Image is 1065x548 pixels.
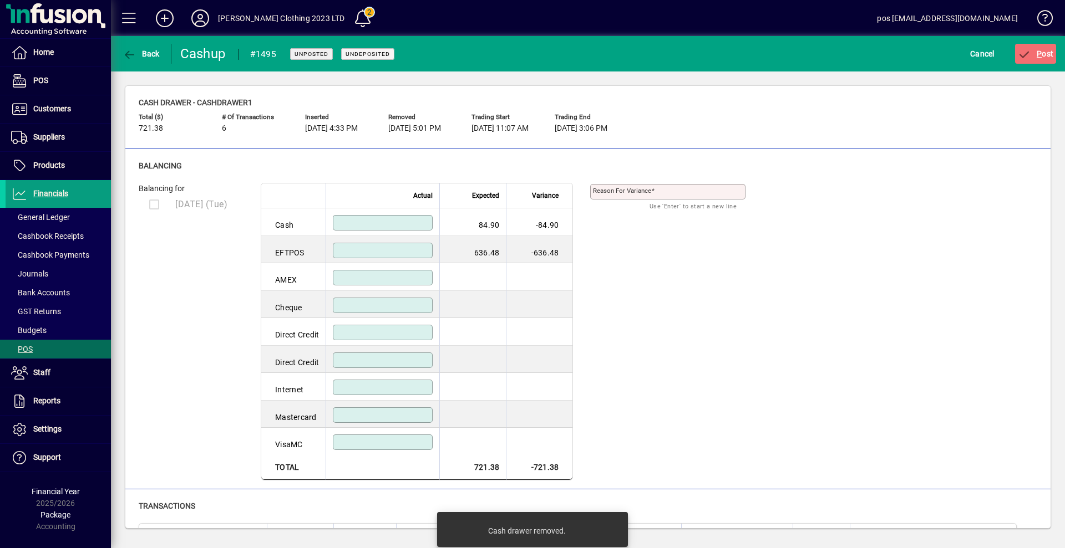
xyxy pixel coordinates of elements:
span: General Ledger [11,213,70,222]
span: Cashbook Receipts [11,232,84,240]
div: Cashup [180,45,227,63]
span: Expected [472,190,499,202]
span: Suppliers [33,132,65,141]
td: -721.38 [506,455,572,480]
a: Settings [6,416,111,443]
span: Journals [11,269,48,278]
span: # of Transactions [222,114,288,121]
span: Cash drawer - CASHDRAWER1 [139,98,252,107]
span: Products [33,161,65,170]
span: Budgets [11,326,47,335]
td: -636.48 [506,236,572,264]
span: Support [33,453,61,462]
span: Financial Year [32,487,80,496]
span: Back [123,49,160,58]
div: pos [EMAIL_ADDRESS][DOMAIN_NAME] [877,9,1018,27]
span: Trading end [555,114,621,121]
a: Suppliers [6,124,111,151]
span: P [1037,49,1042,58]
button: Cancel [967,44,997,64]
a: Knowledge Base [1029,2,1051,38]
a: GST Returns [6,302,111,321]
span: Cashbook Payments [11,250,89,259]
span: Package [40,510,70,519]
div: Cash drawer removed. [488,525,566,536]
td: Internet [261,373,326,401]
span: Home [33,48,54,57]
a: Cashbook Receipts [6,227,111,245]
span: 721.38 [139,124,163,133]
a: POS [6,340,111,358]
span: Reports [33,396,60,405]
span: Unposted [295,50,328,58]
span: 6 [222,124,226,133]
a: POS [6,67,111,95]
span: Total ($) [139,114,205,121]
a: Support [6,444,111,472]
div: #1495 [250,45,276,63]
td: 84.90 [439,208,506,236]
span: Cancel [970,45,995,63]
div: [PERSON_NAME] Clothing 2023 LTD [218,9,344,27]
button: Back [120,44,163,64]
a: Budgets [6,321,111,340]
a: Journals [6,264,111,283]
td: AMEX [261,263,326,291]
app-page-header-button: Back [111,44,172,64]
a: Bank Accounts [6,283,111,302]
td: Cash [261,208,326,236]
span: Trading start [471,114,538,121]
span: Transactions [139,501,195,510]
td: Cheque [261,291,326,319]
mat-hint: Use 'Enter' to start a new line [650,199,737,212]
button: Post [1015,44,1057,64]
td: -84.90 [506,208,572,236]
span: Customers [33,104,71,113]
a: Customers [6,95,111,123]
span: Inserted [305,114,372,121]
span: Bank Accounts [11,288,70,297]
span: GST Returns [11,307,61,316]
span: POS [11,345,33,354]
td: Direct Credit [261,346,326,373]
span: Balancing [139,161,182,170]
button: Profile [182,8,218,28]
div: Balancing for [139,183,250,194]
span: [DATE] 11:07 AM [471,124,529,133]
mat-label: Reason for variance [593,187,651,194]
span: [DATE] 4:33 PM [305,124,358,133]
span: Financials [33,189,68,198]
span: [DATE] 5:01 PM [388,124,441,133]
span: Variance [532,190,559,202]
td: Total [261,455,326,480]
a: Products [6,152,111,180]
span: Staff [33,368,50,377]
span: POS [33,76,48,85]
a: Home [6,39,111,66]
a: Reports [6,387,111,415]
td: 636.48 [439,236,506,264]
span: [DATE] 3:06 PM [555,124,607,133]
td: Direct Credit [261,318,326,346]
span: [DATE] (Tue) [175,199,227,209]
td: Mastercard [261,401,326,428]
a: General Ledger [6,208,111,227]
span: Actual [413,190,433,202]
a: Cashbook Payments [6,245,111,264]
td: EFTPOS [261,236,326,264]
span: Undeposited [346,50,390,58]
span: Removed [388,114,455,121]
span: Settings [33,424,62,433]
td: VisaMC [261,428,326,455]
button: Add [147,8,182,28]
td: 721.38 [439,455,506,480]
span: ost [1018,49,1054,58]
a: Staff [6,359,111,387]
